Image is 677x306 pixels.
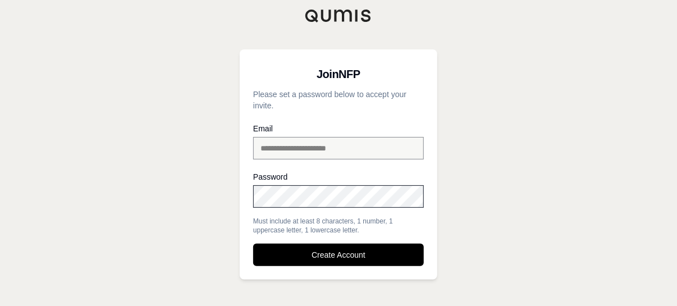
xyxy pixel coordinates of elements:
img: Qumis [305,9,372,22]
p: Please set a password below to accept your invite. [253,89,424,111]
label: Email [253,125,424,133]
h3: Join NFP [253,63,424,85]
label: Password [253,173,424,181]
button: Create Account [253,244,424,266]
div: Must include at least 8 characters, 1 number, 1 uppercase letter, 1 lowercase letter. [253,217,424,235]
